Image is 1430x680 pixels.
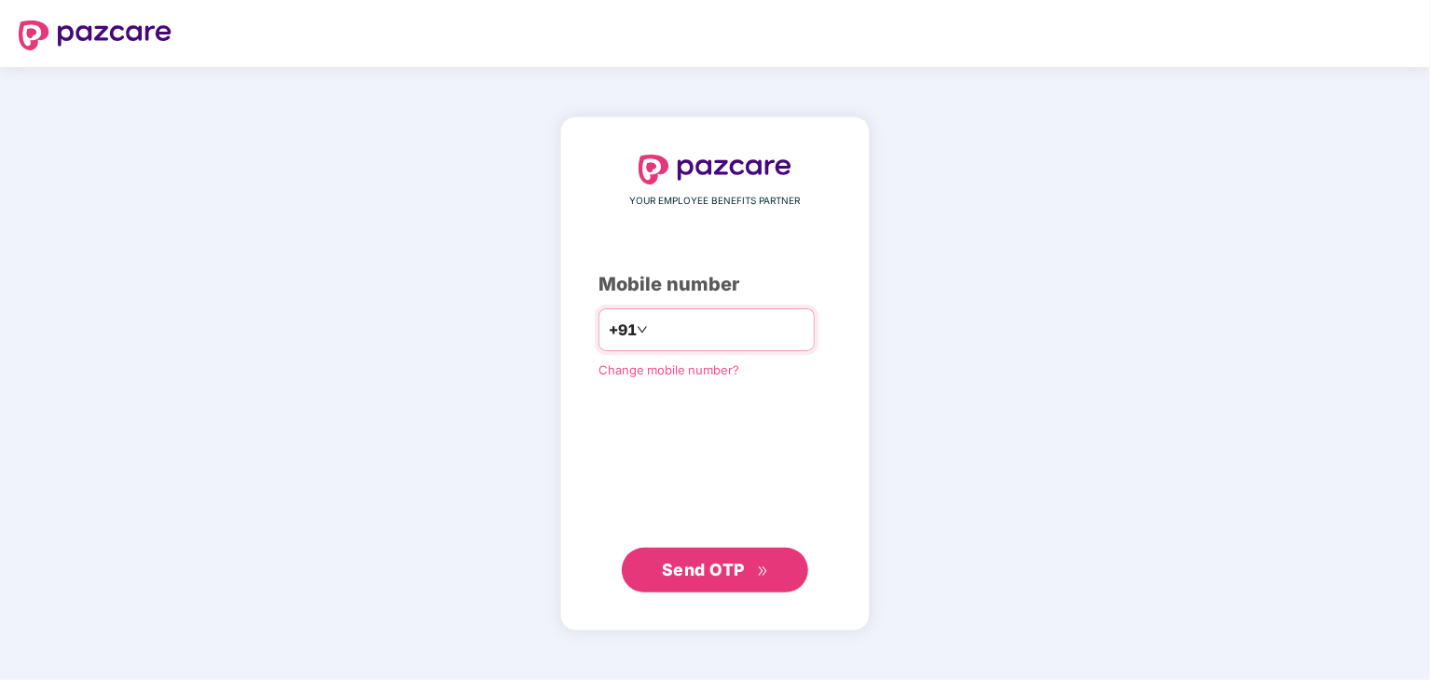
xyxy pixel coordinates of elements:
[19,20,172,50] img: logo
[637,324,648,335] span: down
[598,362,739,377] a: Change mobile number?
[757,565,769,578] span: double-right
[609,319,637,342] span: +91
[622,548,808,592] button: Send OTPdouble-right
[639,155,791,184] img: logo
[630,194,801,209] span: YOUR EMPLOYEE BENEFITS PARTNER
[662,560,745,579] span: Send OTP
[598,270,832,299] div: Mobile number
